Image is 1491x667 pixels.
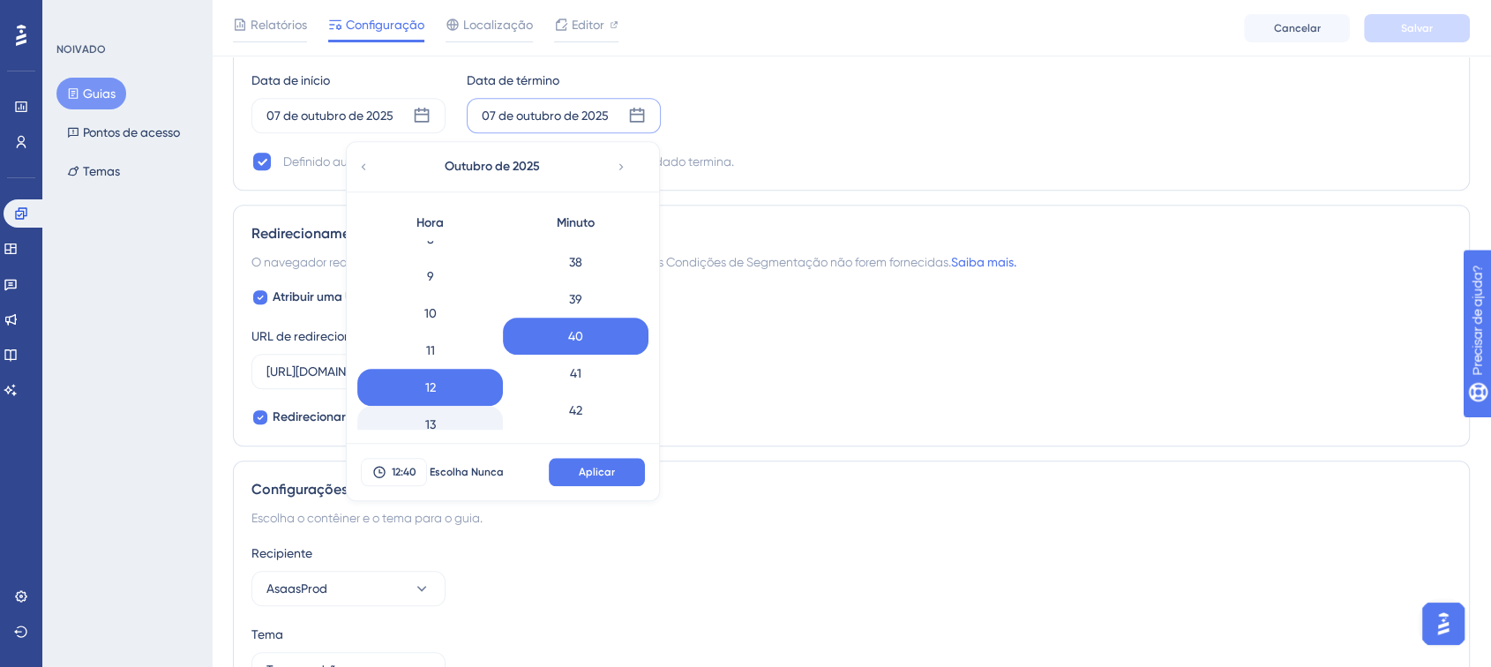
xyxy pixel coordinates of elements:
[392,466,416,478] font: 12:40
[346,18,424,32] font: Configuração
[430,466,504,478] font: Escolha Nunca
[570,366,581,380] font: 41
[424,306,437,320] font: 10
[41,8,152,21] font: Precisar de ajuda?
[1244,14,1350,42] button: Cancelar
[427,458,506,486] button: Escolha Nunca
[251,511,483,525] font: Escolha o contêiner e o tema para o guia.
[1274,22,1321,34] font: Cancelar
[427,232,434,246] font: 8
[361,458,427,486] button: 12:40
[445,159,540,174] font: Outubro de 2025
[56,155,131,187] button: Temas
[569,292,582,306] font: 39
[251,481,424,498] font: Configurações avançadas
[56,116,191,148] button: Pontos de acesso
[83,164,120,178] font: Temas
[251,73,330,87] font: Data de início
[251,627,283,641] font: Tema
[273,409,437,424] font: Redirecionar para URL exata
[569,403,582,417] font: 42
[557,215,595,230] font: Minuto
[83,86,116,101] font: Guias
[1401,22,1433,34] font: Salvar
[273,289,489,304] font: Atribuir uma URL de redirecionamento
[251,571,446,606] button: AsaasProd
[266,362,551,381] input: https://www.example.com/
[1364,14,1470,42] button: Salvar
[569,255,582,269] font: 38
[951,255,1016,269] a: Saiba mais.
[1417,597,1470,650] iframe: Iniciador do Assistente de IA do UserGuiding
[568,329,583,343] font: 40
[56,78,126,109] button: Guias
[251,255,951,269] font: O navegador redirecionará para o "URL de Redirecionamento" quando as Condições de Segmentação não...
[467,73,559,87] font: Data de término
[83,125,180,139] font: Pontos de acesso
[579,466,615,478] font: Aplicar
[251,225,372,242] font: Redirecionamento
[56,43,106,56] font: NOIVADO
[426,343,435,357] font: 11
[427,269,434,283] font: 9
[251,329,395,343] font: URL de redirecionamento
[463,18,533,32] font: Localização
[251,18,307,32] font: Relatórios
[425,380,436,394] font: 12
[425,417,436,431] font: 13
[283,154,734,169] font: Definido automaticamente como “Inativo” quando o período agendado termina.
[251,546,312,560] font: Recipiente
[404,149,581,184] button: Outubro de 2025
[572,18,604,32] font: Editor
[549,458,645,486] button: Aplicar
[266,581,327,596] font: AsaasProd
[416,215,444,230] font: Hora
[482,109,609,123] font: 07 de outubro de 2025
[266,109,393,123] font: 07 de outubro de 2025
